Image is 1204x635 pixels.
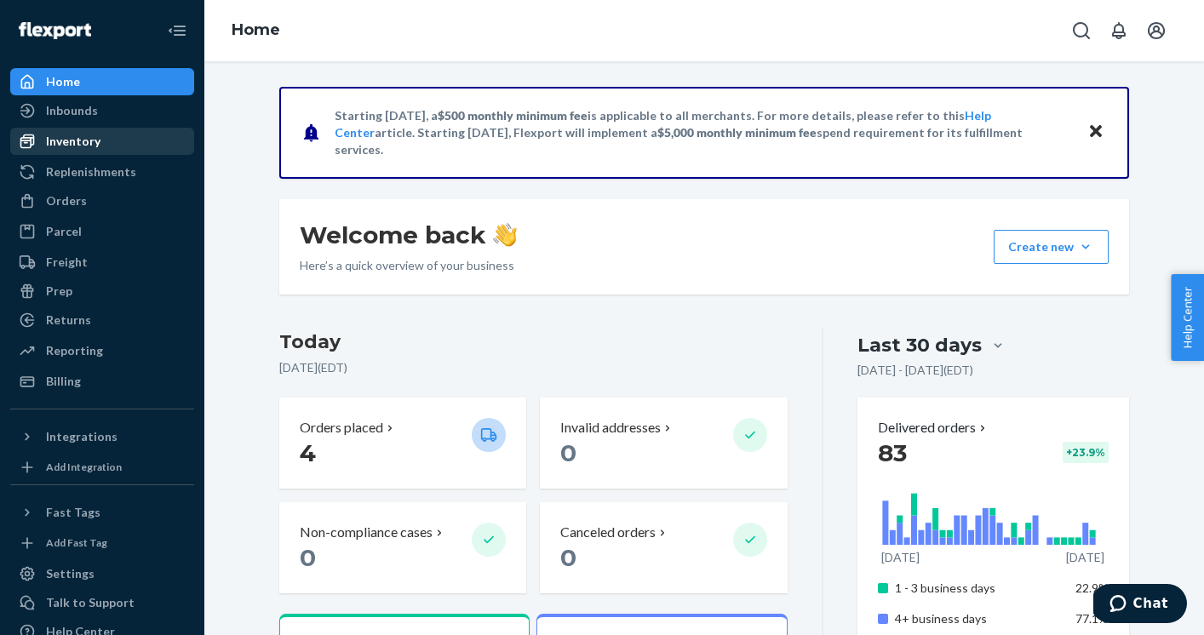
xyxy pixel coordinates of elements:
div: Billing [46,373,81,390]
a: Home [10,68,194,95]
div: Reporting [46,342,103,359]
div: Parcel [46,223,82,240]
span: 22.9% [1075,581,1109,595]
p: [DATE] [1066,549,1104,566]
span: 0 [560,438,576,467]
a: Reporting [10,337,194,364]
a: Returns [10,306,194,334]
h1: Welcome back [300,220,517,250]
div: Last 30 days [857,332,982,358]
button: Create new [994,230,1109,264]
div: Add Integration [46,460,122,474]
button: Fast Tags [10,499,194,526]
p: [DATE] ( EDT ) [279,359,788,376]
div: Settings [46,565,95,582]
span: 83 [878,438,907,467]
button: Help Center [1171,274,1204,361]
a: Settings [10,560,194,587]
p: Orders placed [300,418,383,438]
span: 77.1% [1075,611,1109,626]
a: Freight [10,249,194,276]
button: Invalid addresses 0 [540,398,787,489]
a: Parcel [10,218,194,245]
iframe: Opens a widget where you can chat to one of our agents [1093,584,1187,626]
button: Open Search Box [1064,14,1098,48]
a: Add Integration [10,457,194,478]
button: Open notifications [1102,14,1136,48]
h3: Today [279,329,788,356]
div: Orders [46,192,87,209]
div: Returns [46,312,91,329]
p: [DATE] [881,549,920,566]
button: Integrations [10,423,194,450]
div: + 23.9 % [1063,442,1109,463]
p: Non-compliance cases [300,523,433,542]
button: Canceled orders 0 [540,502,787,593]
button: Orders placed 4 [279,398,526,489]
div: Inventory [46,133,100,150]
div: Replenishments [46,163,136,180]
div: Prep [46,283,72,300]
p: Here’s a quick overview of your business [300,257,517,274]
ol: breadcrumbs [218,6,294,55]
button: Open account menu [1139,14,1173,48]
span: $5,000 monthly minimum fee [657,125,817,140]
p: [DATE] - [DATE] ( EDT ) [857,362,973,379]
div: Integrations [46,428,118,445]
div: Add Fast Tag [46,535,107,550]
button: Close [1085,120,1107,145]
button: Delivered orders [878,418,989,438]
a: Home [232,20,280,39]
div: Home [46,73,80,90]
p: Canceled orders [560,523,656,542]
a: Replenishments [10,158,194,186]
button: Non-compliance cases 0 [279,502,526,593]
a: Inventory [10,128,194,155]
a: Add Fast Tag [10,533,194,553]
span: 0 [300,543,316,572]
span: $500 monthly minimum fee [438,108,588,123]
div: Freight [46,254,88,271]
p: 4+ business days [895,610,1063,627]
a: Orders [10,187,194,215]
img: Flexport logo [19,22,91,39]
a: Prep [10,277,194,305]
div: Inbounds [46,102,98,119]
p: Invalid addresses [560,418,661,438]
div: Fast Tags [46,504,100,521]
div: Talk to Support [46,594,135,611]
span: 0 [560,543,576,572]
span: 4 [300,438,316,467]
p: 1 - 3 business days [895,580,1063,597]
button: Close Navigation [160,14,194,48]
button: Talk to Support [10,589,194,616]
img: hand-wave emoji [493,223,517,247]
a: Billing [10,368,194,395]
a: Inbounds [10,97,194,124]
p: Starting [DATE], a is applicable to all merchants. For more details, please refer to this article... [335,107,1071,158]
